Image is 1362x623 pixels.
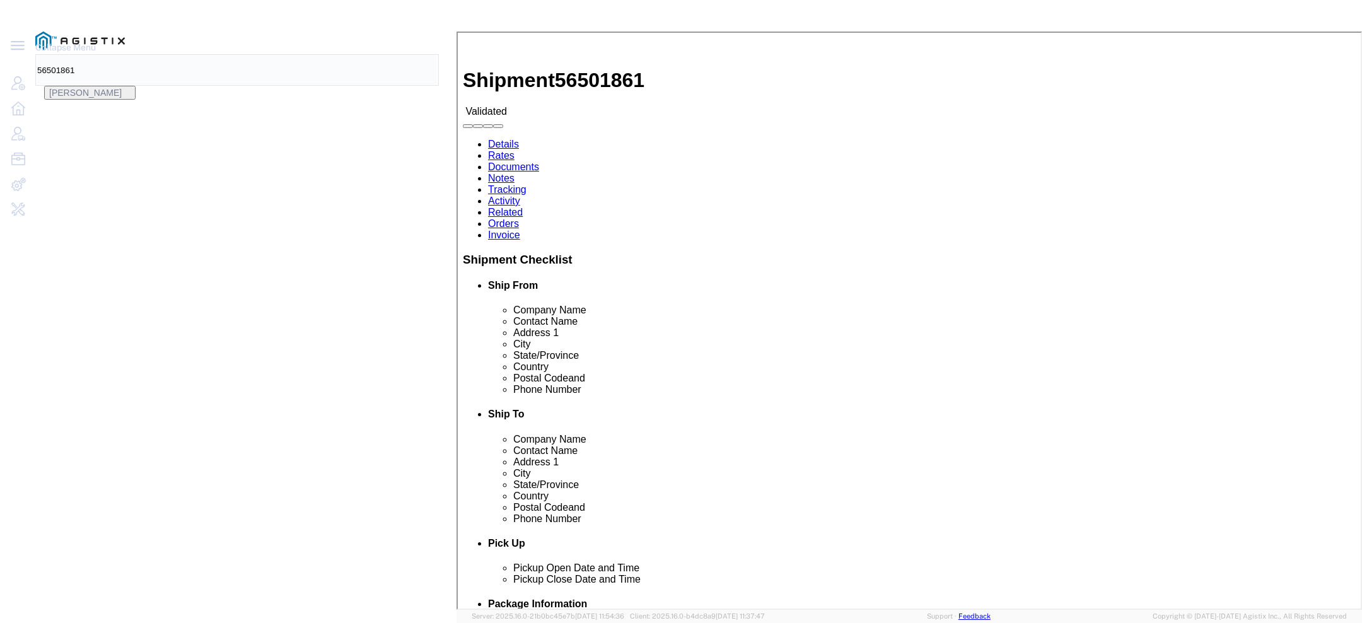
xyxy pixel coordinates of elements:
span: Kaitlyn Hostetler [49,88,122,98]
span: Server: 2025.16.0-21b0bc45e7b [472,612,624,620]
span: [DATE] 11:54:36 [575,612,624,620]
span: Client: 2025.16.0-b4dc8a9 [630,612,765,620]
input: Search for shipment number, reference number [36,55,145,85]
a: Support [927,612,958,620]
a: Feedback [958,612,991,620]
iframe: FS Legacy Container [457,32,1362,610]
span: [DATE] 11:37:47 [716,612,765,620]
span: Collapse Menu [35,35,105,60]
span: Copyright © [DATE]-[DATE] Agistix Inc., All Rights Reserved [1153,611,1347,622]
button: [PERSON_NAME] [44,86,136,100]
